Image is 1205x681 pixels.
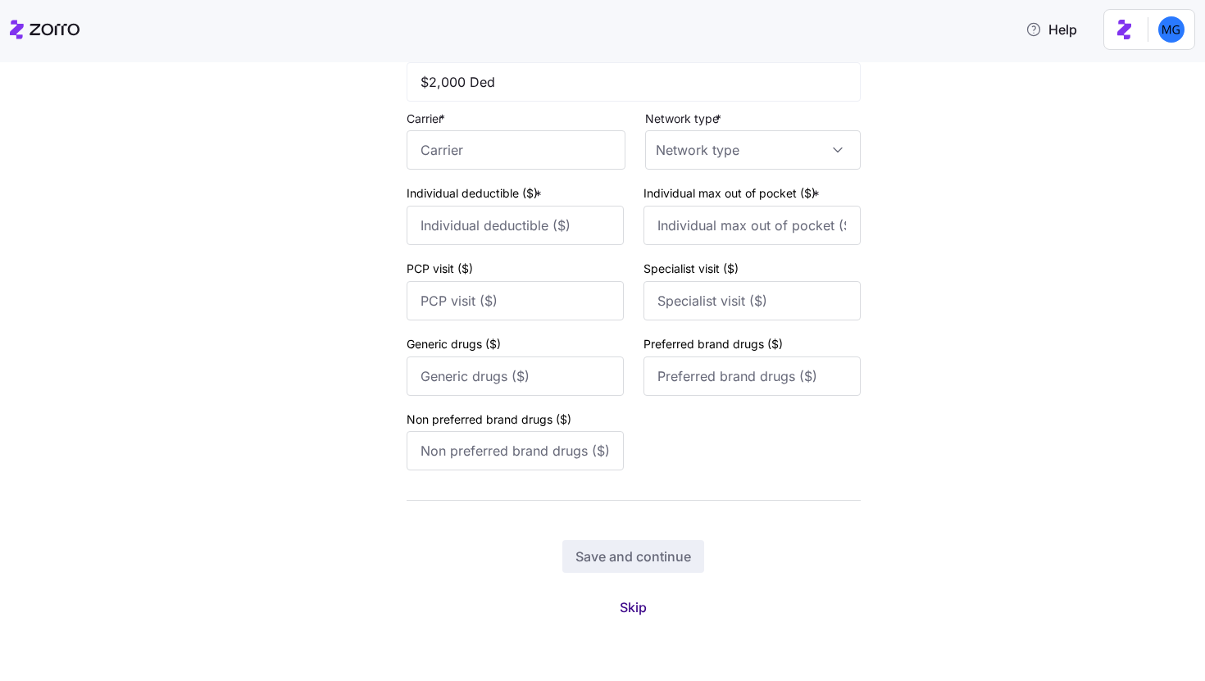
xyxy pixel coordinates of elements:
input: Individual deductible ($) [407,206,624,245]
button: Skip [607,592,660,622]
label: Preferred brand drugs ($) [643,335,783,353]
label: Non preferred brand drugs ($) [407,411,571,429]
img: 61c362f0e1d336c60eacb74ec9823875 [1158,16,1185,43]
input: PCP visit ($) [407,281,624,320]
input: Specialist visit ($) [643,281,861,320]
input: Carrier [407,130,625,170]
span: Help [1025,20,1077,39]
label: Specialist visit ($) [643,260,739,278]
button: Help [1012,13,1090,46]
input: Network type [645,130,861,170]
label: Carrier [407,110,448,128]
input: Preferred brand drugs ($) [643,356,861,396]
label: PCP visit ($) [407,260,473,278]
input: Generic drugs ($) [407,356,624,396]
input: Non preferred brand drugs ($) [407,431,624,470]
label: Individual max out of pocket ($) [643,184,823,202]
input: Individual max out of pocket ($) [643,206,861,245]
span: Skip [620,597,647,617]
button: Save and continue [562,540,704,573]
label: Network type [645,110,725,128]
label: Individual deductible ($) [407,184,545,202]
label: Generic drugs ($) [407,335,501,353]
span: Save and continue [575,547,691,566]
